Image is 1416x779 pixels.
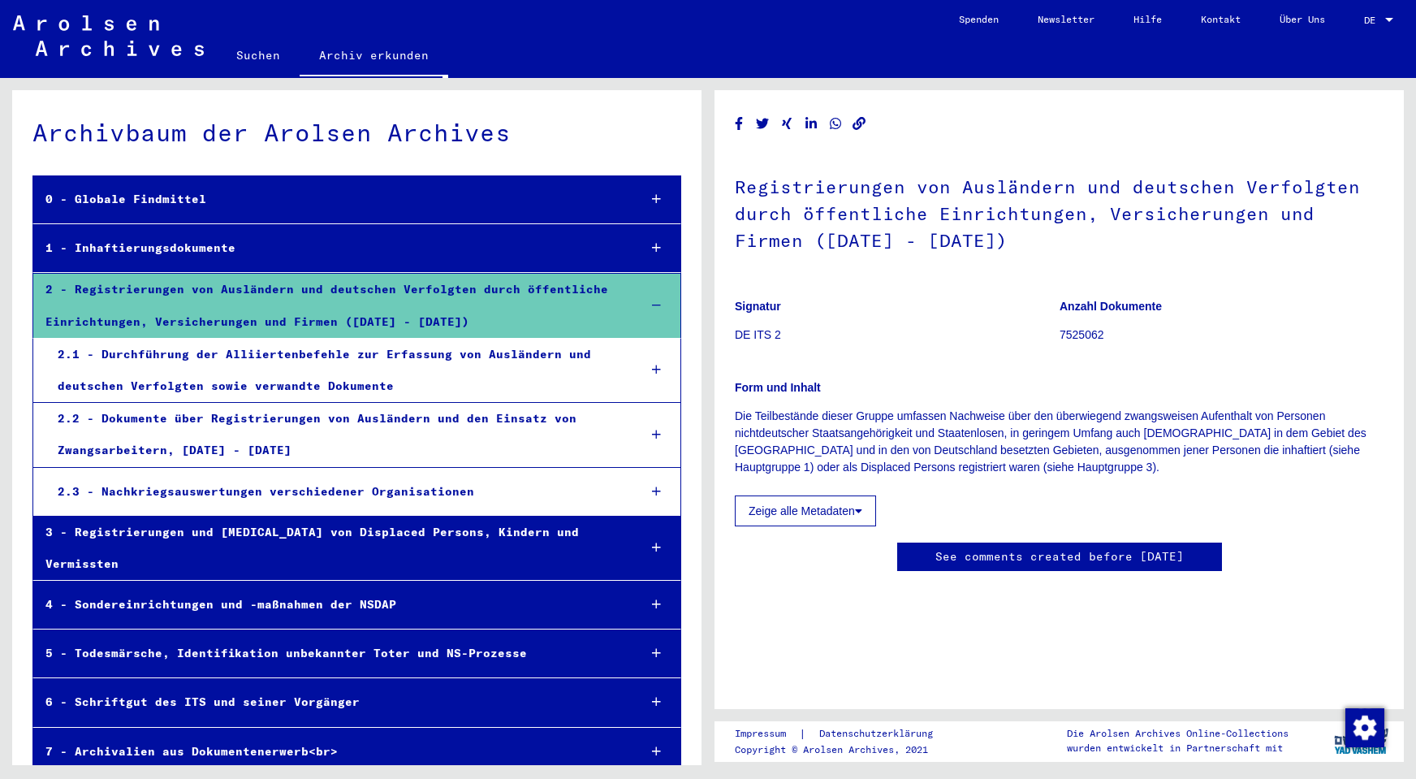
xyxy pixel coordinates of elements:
[1345,708,1384,747] img: Zustimmung ändern
[33,638,625,669] div: 5 - Todesmärsche, Identifikation unbekannter Toter und NS-Prozesse
[731,114,748,134] button: Share on Facebook
[1067,726,1289,741] p: Die Arolsen Archives Online-Collections
[33,517,625,580] div: 3 - Registrierungen und [MEDICAL_DATA] von Displaced Persons, Kindern und Vermissten
[935,548,1184,565] a: See comments created before [DATE]
[735,725,952,742] div: |
[1067,741,1289,755] p: wurden entwickelt in Partnerschaft mit
[1060,327,1384,344] p: 7525062
[754,114,771,134] button: Share on Twitter
[33,274,625,337] div: 2 - Registrierungen von Ausländern und deutschen Verfolgten durch öffentliche Einrichtungen, Vers...
[300,36,448,78] a: Archiv erkunden
[735,408,1384,476] p: Die Teilbestände dieser Gruppe umfassen Nachweise über den überwiegend zwangsweisen Aufenthalt vo...
[779,114,796,134] button: Share on Xing
[33,686,625,718] div: 6 - Schriftgut des ITS und seiner Vorgänger
[735,742,952,757] p: Copyright © Arolsen Archives, 2021
[735,149,1384,275] h1: Registrierungen von Ausländern und deutschen Verfolgten durch öffentliche Einrichtungen, Versiche...
[33,232,625,264] div: 1 - Inhaftierungsdokumente
[735,381,821,394] b: Form und Inhalt
[45,339,625,402] div: 2.1 - Durchführung der Alliiertenbefehle zur Erfassung von Ausländern und deutschen Verfolgten so...
[1345,708,1384,747] div: Zustimmung ändern
[735,725,799,742] a: Impressum
[45,476,625,508] div: 2.3 - Nachkriegsauswertungen verschiedener Organisationen
[1060,300,1162,313] b: Anzahl Dokumente
[851,114,868,134] button: Copy link
[827,114,844,134] button: Share on WhatsApp
[735,327,1059,344] p: DE ITS 2
[735,496,876,526] button: Zeige alle Metadaten
[32,115,681,151] div: Archivbaum der Arolsen Archives
[1331,721,1392,761] img: yv_logo.png
[806,725,952,742] a: Datenschutzerklärung
[45,403,625,466] div: 2.2 - Dokumente über Registrierungen von Ausländern und den Einsatz von Zwangsarbeitern, [DATE] -...
[13,15,204,56] img: Arolsen_neg.svg
[33,589,625,621] div: 4 - Sondereinrichtungen und -maßnahmen der NSDAP
[803,114,820,134] button: Share on LinkedIn
[33,184,625,215] div: 0 - Globale Findmittel
[217,36,300,75] a: Suchen
[735,300,781,313] b: Signatur
[1364,15,1382,26] span: DE
[33,736,625,768] div: 7 - Archivalien aus Dokumentenerwerb<br>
